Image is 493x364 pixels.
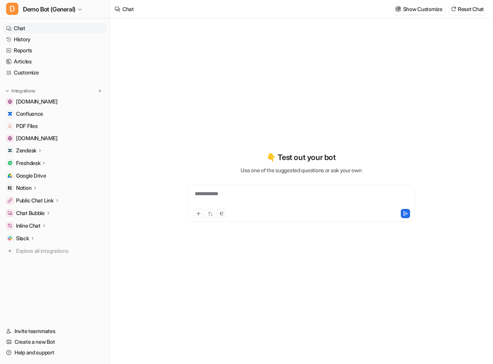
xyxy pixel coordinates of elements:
[16,222,41,230] p: Inline Chat
[8,136,12,141] img: www.airbnb.com
[3,347,107,358] a: Help and support
[122,5,134,13] div: Chat
[16,122,37,130] span: PDF Files
[395,6,401,12] img: customize
[16,209,45,217] p: Chat Bubble
[403,5,443,13] p: Show Customize
[8,186,12,190] img: Notion
[16,245,104,257] span: Explore all integrations
[267,152,335,163] p: 👇 Test out your bot
[3,34,107,45] a: History
[16,184,31,192] p: Notion
[16,235,29,242] p: Slack
[5,88,10,94] img: expand menu
[8,211,12,215] img: Chat Bubble
[451,6,456,12] img: reset
[23,4,75,15] span: Demo Bot (General)
[241,166,361,174] p: Use one of the suggested questions or ask your own
[3,170,107,181] a: Google DriveGoogle Drive
[3,246,107,256] a: Explore all integrations
[3,45,107,56] a: Reports
[16,147,36,154] p: Zendesk
[3,23,107,34] a: Chat
[16,98,57,105] span: [DOMAIN_NAME]
[8,148,12,153] img: Zendesk
[393,3,446,15] button: Show Customize
[8,223,12,228] img: Inline Chat
[3,336,107,347] a: Create a new Bot
[8,161,12,165] img: Freshdesk
[16,197,54,204] p: Public Chat Link
[16,172,46,180] span: Google Drive
[8,173,12,178] img: Google Drive
[8,236,12,241] img: Slack
[3,133,107,144] a: www.airbnb.com[DOMAIN_NAME]
[8,112,12,116] img: Confluence
[3,326,107,336] a: Invite teammates
[16,110,43,118] span: Confluence
[6,3,18,15] span: D
[97,88,103,94] img: menu_add.svg
[6,247,14,255] img: explore all integrations
[16,134,57,142] span: [DOMAIN_NAME]
[3,67,107,78] a: Customize
[11,88,35,94] p: Integrations
[3,56,107,67] a: Articles
[8,99,12,104] img: www.atlassian.com
[3,121,107,131] a: PDF FilesPDF Files
[3,96,107,107] a: www.atlassian.com[DOMAIN_NAME]
[16,159,40,167] p: Freshdesk
[8,124,12,128] img: PDF Files
[8,198,12,203] img: Public Chat Link
[449,3,487,15] button: Reset Chat
[3,108,107,119] a: ConfluenceConfluence
[3,87,37,95] button: Integrations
